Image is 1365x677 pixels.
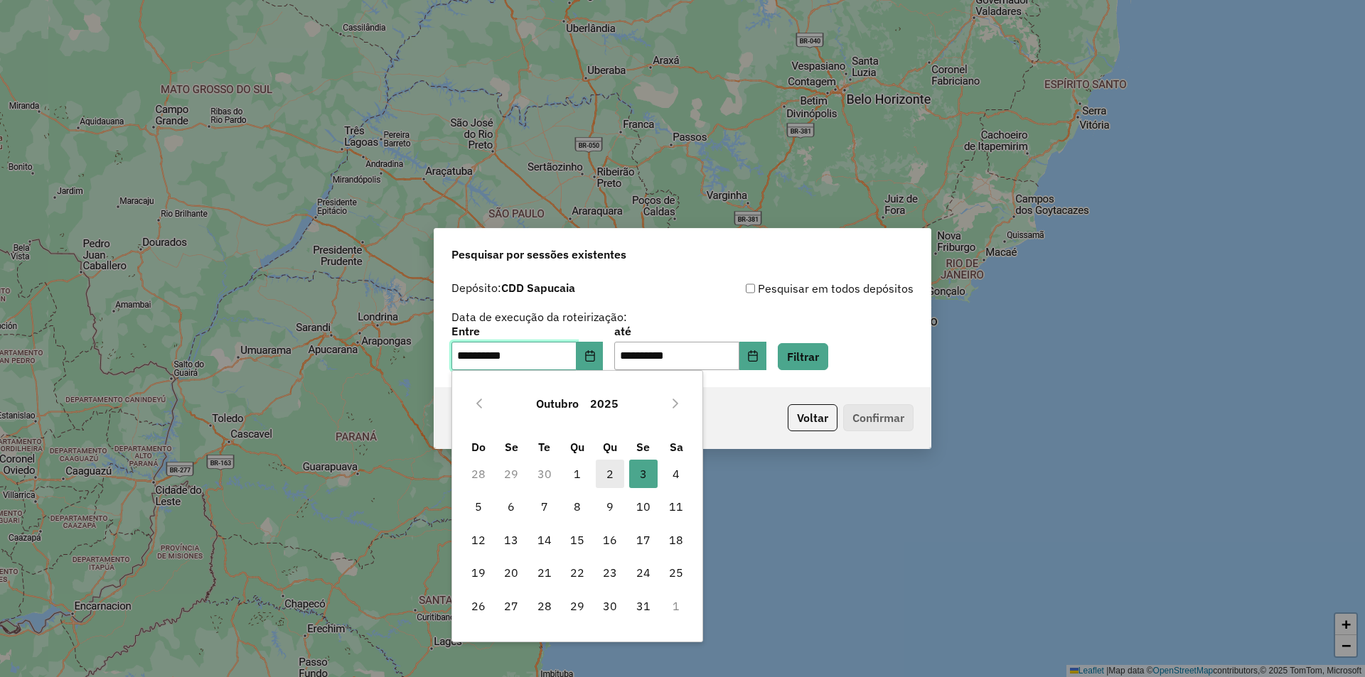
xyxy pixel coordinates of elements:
td: 23 [594,556,626,589]
span: Do [471,440,486,454]
td: 20 [495,556,528,589]
span: 2 [596,460,624,488]
span: 25 [662,558,690,587]
td: 29 [561,589,594,622]
td: 5 [462,490,495,523]
td: 18 [660,524,692,556]
strong: CDD Sapucaia [501,281,575,295]
span: 18 [662,526,690,554]
td: 21 [528,556,560,589]
label: Entre [451,323,603,340]
td: 28 [462,457,495,490]
button: Voltar [788,404,837,431]
div: Pesquisar em todos depósitos [682,280,914,297]
td: 14 [528,524,560,556]
label: Depósito: [451,279,575,296]
td: 24 [627,556,660,589]
td: 29 [495,457,528,490]
span: 30 [596,592,624,620]
td: 19 [462,556,495,589]
span: Se [505,440,518,454]
button: Next Month [664,392,687,415]
span: 15 [563,526,591,554]
span: 6 [497,492,525,521]
span: 28 [530,592,559,620]
span: 26 [464,592,493,620]
div: Choose Date [451,370,703,642]
span: 10 [629,492,658,521]
td: 8 [561,490,594,523]
span: 4 [662,460,690,488]
button: Previous Month [468,392,491,415]
span: 7 [530,492,559,521]
td: 12 [462,524,495,556]
button: Choose Year [584,386,624,421]
span: 19 [464,558,493,587]
span: Pesquisar por sessões existentes [451,246,626,263]
button: Choose Date [577,342,604,370]
td: 10 [627,490,660,523]
td: 30 [528,457,560,490]
span: 8 [563,492,591,521]
td: 6 [495,490,528,523]
button: Choose Date [739,342,766,370]
span: 1 [563,460,591,488]
span: 29 [563,592,591,620]
span: 31 [629,592,658,620]
label: Data de execução da roteirização: [451,308,627,325]
span: 13 [497,526,525,554]
span: 21 [530,558,559,587]
td: 17 [627,524,660,556]
td: 27 [495,589,528,622]
td: 31 [627,589,660,622]
span: 9 [596,492,624,521]
td: 1 [561,457,594,490]
span: 17 [629,526,658,554]
td: 28 [528,589,560,622]
span: 5 [464,492,493,521]
td: 3 [627,457,660,490]
span: 23 [596,558,624,587]
button: Choose Month [530,386,584,421]
span: Te [538,440,550,454]
span: Se [636,440,650,454]
span: 24 [629,558,658,587]
span: 20 [497,558,525,587]
td: 2 [594,457,626,490]
span: Qu [570,440,584,454]
td: 9 [594,490,626,523]
span: 16 [596,526,624,554]
td: 22 [561,556,594,589]
span: 3 [629,460,658,488]
td: 4 [660,457,692,490]
td: 13 [495,524,528,556]
span: 27 [497,592,525,620]
span: Sa [670,440,683,454]
td: 30 [594,589,626,622]
td: 11 [660,490,692,523]
td: 16 [594,524,626,556]
span: 22 [563,558,591,587]
td: 26 [462,589,495,622]
span: 12 [464,526,493,554]
span: 11 [662,492,690,521]
td: 1 [660,589,692,622]
td: 25 [660,556,692,589]
span: 14 [530,526,559,554]
td: 7 [528,490,560,523]
span: Qu [603,440,617,454]
td: 15 [561,524,594,556]
label: até [614,323,766,340]
button: Filtrar [778,343,828,370]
